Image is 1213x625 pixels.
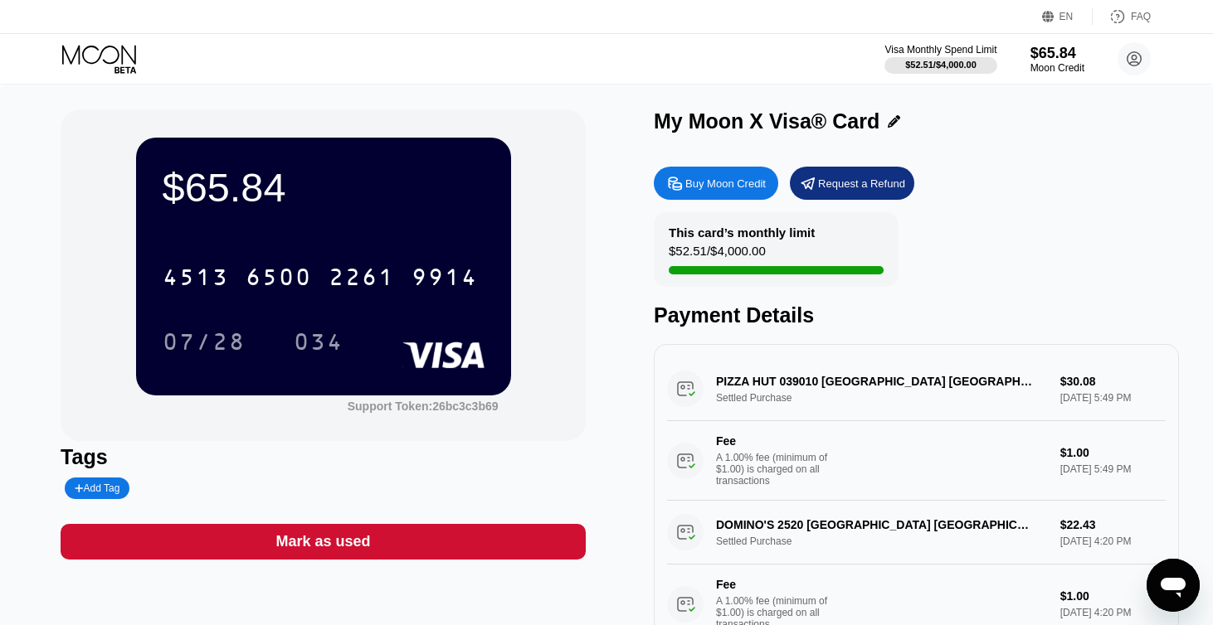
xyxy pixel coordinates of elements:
div: Support Token:26bc3c3b69 [348,400,499,413]
div: Tags [61,445,586,469]
div: $65.84 [163,164,485,211]
div: [DATE] 4:20 PM [1060,607,1166,618]
div: 07/28 [150,321,258,362]
div: Buy Moon Credit [654,167,778,200]
div: Buy Moon Credit [685,177,766,191]
div: [DATE] 5:49 PM [1060,463,1166,475]
div: FeeA 1.00% fee (minimum of $1.00) is charged on all transactions$1.00[DATE] 5:49 PM [667,421,1166,501]
div: Visa Monthly Spend Limit$52.51/$4,000.00 [884,44,996,74]
div: EN [1060,11,1074,22]
div: Fee [716,434,832,448]
div: 9914 [412,266,478,293]
div: Fee [716,578,832,591]
div: A 1.00% fee (minimum of $1.00) is charged on all transactions [716,452,840,487]
div: Payment Details [654,303,1179,327]
div: $52.51 / $4,000.00 [905,60,977,70]
div: Add Tag [75,482,119,494]
div: Add Tag [65,477,129,499]
div: $1.00 [1060,589,1166,603]
div: 4513650022619914 [153,256,488,298]
div: $52.51 / $4,000.00 [669,244,766,266]
div: FAQ [1093,8,1151,25]
iframe: Button to launch messaging window [1147,559,1200,612]
div: Visa Monthly Spend Limit [884,44,996,56]
div: $65.84 [1030,45,1084,62]
div: Moon Credit [1030,62,1084,74]
div: Support Token: 26bc3c3b69 [348,400,499,413]
div: $65.84Moon Credit [1030,45,1084,74]
div: FAQ [1131,11,1151,22]
div: 07/28 [163,331,246,357]
div: Request a Refund [818,177,905,191]
div: 6500 [246,266,312,293]
div: Request a Refund [790,167,914,200]
div: This card’s monthly limit [669,225,815,240]
div: My Moon X Visa® Card [654,109,879,133]
div: Mark as used [61,524,586,560]
div: 034 [294,331,343,357]
div: 034 [281,321,356,362]
div: $1.00 [1060,446,1166,459]
div: Mark as used [276,532,371,551]
div: 2261 [329,266,395,293]
div: EN [1042,8,1093,25]
div: 4513 [163,266,229,293]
